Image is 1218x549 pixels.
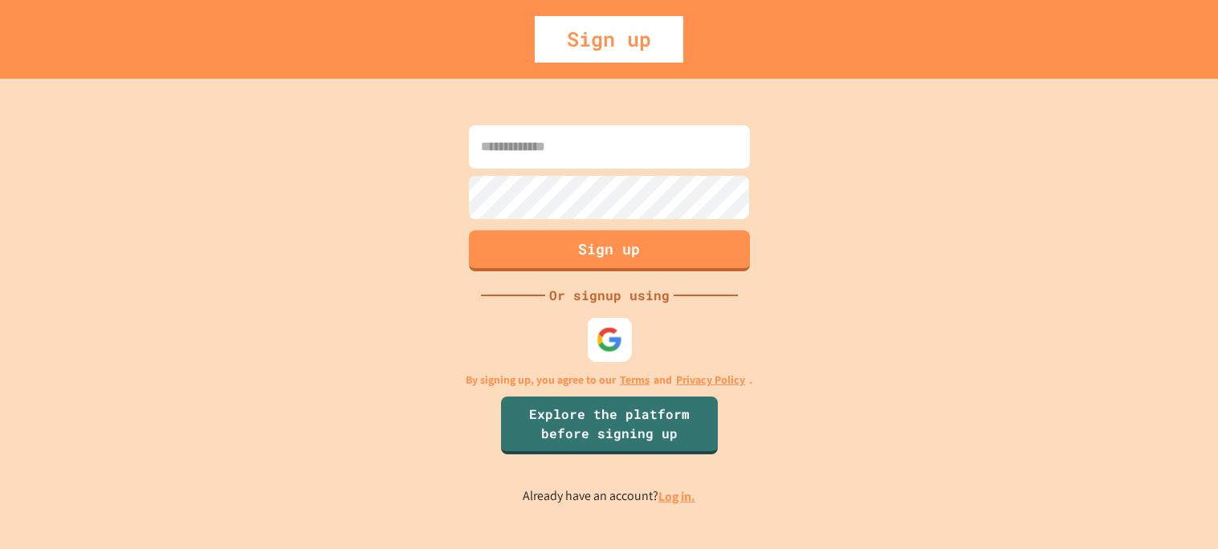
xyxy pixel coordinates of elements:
[466,372,752,388] p: By signing up, you agree to our and .
[620,372,650,388] a: Terms
[469,230,750,271] button: Sign up
[676,372,745,388] a: Privacy Policy
[535,16,683,63] div: Sign up
[545,286,674,305] div: Or signup using
[658,488,695,505] a: Log in.
[501,396,718,454] a: Explore the platform before signing up
[596,326,622,352] img: google-icon.svg
[523,486,695,506] p: Already have an account?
